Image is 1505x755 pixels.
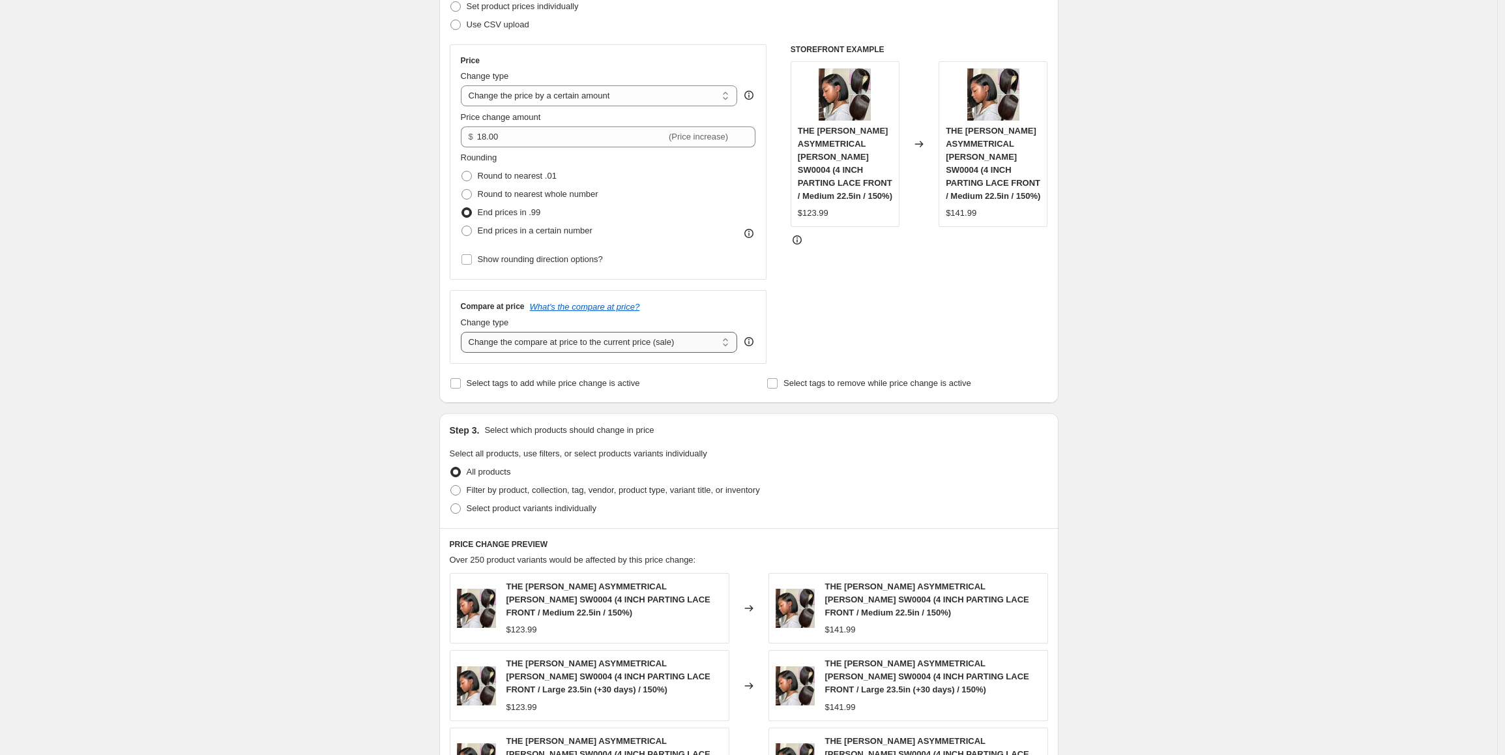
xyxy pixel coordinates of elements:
img: the-rihanna-asymmetrical-bob-wig-sw0004-superbwigs-820_80x.jpg [776,666,815,705]
div: $123.99 [506,701,537,714]
span: THE [PERSON_NAME] ASYMMETRICAL [PERSON_NAME] SW0004 (4 INCH PARTING LACE FRONT / Medium 22.5in / ... [798,126,892,201]
span: Change type [461,318,509,327]
span: Show rounding direction options? [478,254,603,264]
span: Select tags to add while price change is active [467,378,640,388]
img: the-rihanna-asymmetrical-bob-wig-sw0004-superbwigs-820_80x.jpg [457,666,496,705]
span: Filter by product, collection, tag, vendor, product type, variant title, or inventory [467,485,760,495]
span: Rounding [461,153,497,162]
h2: Step 3. [450,424,480,437]
span: Round to nearest .01 [478,171,557,181]
p: Select which products should change in price [484,424,654,437]
span: Price change amount [461,112,541,122]
span: Set product prices individually [467,1,579,11]
span: Select tags to remove while price change is active [783,378,971,388]
div: help [742,89,755,102]
div: $141.99 [825,623,856,636]
span: THE [PERSON_NAME] ASYMMETRICAL [PERSON_NAME] SW0004 (4 INCH PARTING LACE FRONT / Large 23.5in (+3... [825,659,1029,694]
h6: PRICE CHANGE PREVIEW [450,539,1048,550]
span: THE [PERSON_NAME] ASYMMETRICAL [PERSON_NAME] SW0004 (4 INCH PARTING LACE FRONT / Large 23.5in (+3... [506,659,710,694]
span: Change type [461,71,509,81]
button: What's the compare at price? [530,302,640,312]
span: Over 250 product variants would be affected by this price change: [450,555,696,565]
span: Round to nearest whole number [478,189,598,199]
input: -10.00 [477,126,666,147]
span: Use CSV upload [467,20,529,29]
div: $141.99 [825,701,856,714]
h3: Compare at price [461,301,525,312]
img: the-rihanna-asymmetrical-bob-wig-sw0004-superbwigs-820_80x.jpg [819,68,871,121]
div: $123.99 [798,207,828,220]
div: help [742,335,755,348]
span: Select product variants individually [467,503,596,513]
span: All products [467,467,511,477]
img: the-rihanna-asymmetrical-bob-wig-sw0004-superbwigs-820_80x.jpg [457,589,496,628]
h6: STOREFRONT EXAMPLE [791,44,1048,55]
h3: Price [461,55,480,66]
img: the-rihanna-asymmetrical-bob-wig-sw0004-superbwigs-820_80x.jpg [967,68,1019,121]
img: the-rihanna-asymmetrical-bob-wig-sw0004-superbwigs-820_80x.jpg [776,589,815,628]
span: THE [PERSON_NAME] ASYMMETRICAL [PERSON_NAME] SW0004 (4 INCH PARTING LACE FRONT / Medium 22.5in / ... [825,582,1029,617]
span: End prices in .99 [478,207,541,217]
span: THE [PERSON_NAME] ASYMMETRICAL [PERSON_NAME] SW0004 (4 INCH PARTING LACE FRONT / Medium 22.5in / ... [506,582,710,617]
span: Select all products, use filters, or select products variants individually [450,449,707,458]
div: $123.99 [506,623,537,636]
div: $141.99 [946,207,976,220]
span: $ [469,132,473,141]
span: THE [PERSON_NAME] ASYMMETRICAL [PERSON_NAME] SW0004 (4 INCH PARTING LACE FRONT / Medium 22.5in / ... [946,126,1040,201]
span: (Price increase) [669,132,728,141]
span: End prices in a certain number [478,226,592,235]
